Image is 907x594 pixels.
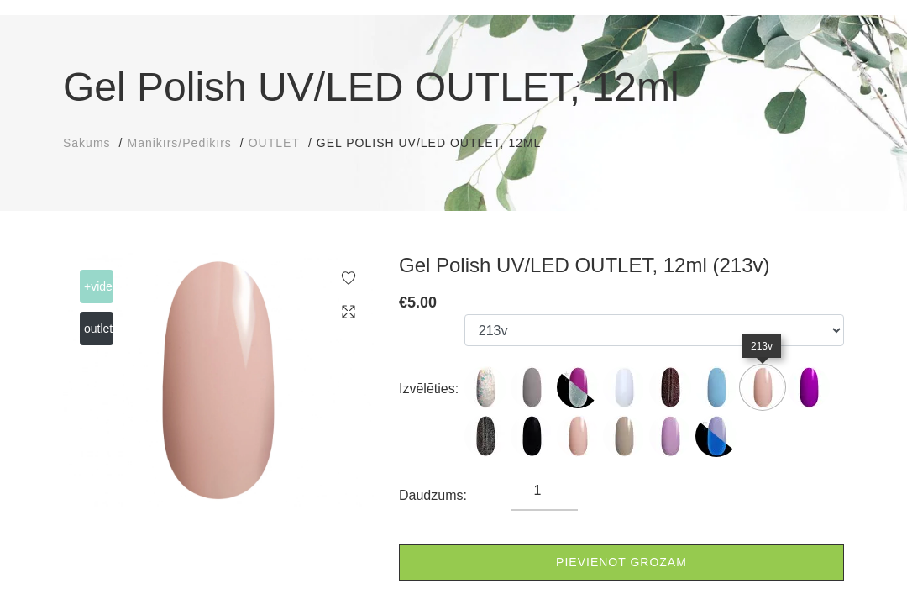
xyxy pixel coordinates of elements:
[80,270,113,303] span: +Video
[63,134,111,152] a: Sākums
[464,415,506,457] img: ...
[80,312,113,345] span: OUTLET
[399,253,844,278] h3: Gel Polish UV/LED OUTLET, 12ml (213v)
[63,253,374,507] img: Gel Polish UV/LED OUTLET, 12ml
[742,366,784,408] img: ...
[649,366,691,408] img: ...
[399,544,844,581] a: Pievienot grozam
[557,366,599,408] img: ...
[464,366,506,408] img: ...
[63,136,111,150] span: Sākums
[649,415,691,457] img: ...
[603,415,645,457] img: ...
[788,366,830,408] img: ...
[63,57,844,118] h1: Gel Polish UV/LED OUTLET, 12ml
[127,134,231,152] a: Manikīrs/Pedikīrs
[511,366,553,408] img: ...
[399,294,407,311] span: €
[407,294,437,311] span: 5.00
[249,136,300,150] span: OUTLET
[249,134,300,152] a: OUTLET
[695,415,737,457] img: ...
[603,366,645,408] img: ...
[317,134,558,152] li: Gel Polish UV/LED OUTLET, 12ml
[695,366,737,408] img: ...
[557,415,599,457] img: ...
[127,136,231,150] span: Manikīrs/Pedikīrs
[399,482,511,509] div: Daudzums:
[511,415,553,457] img: ...
[399,376,464,402] div: Izvēlēties:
